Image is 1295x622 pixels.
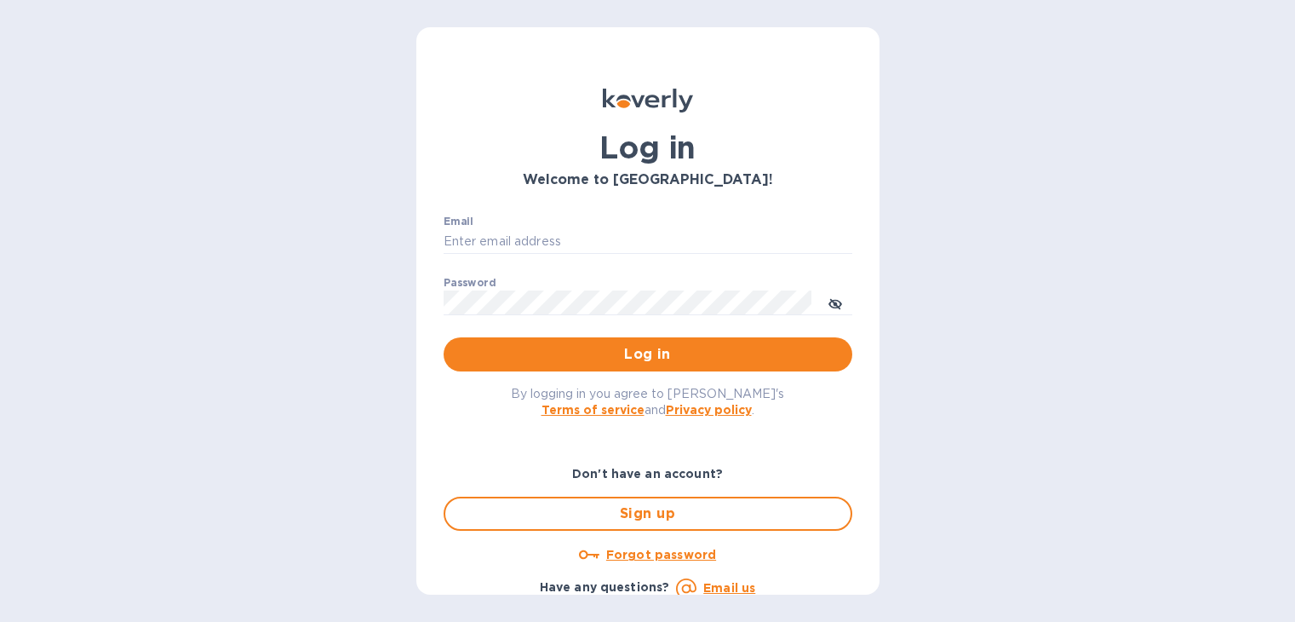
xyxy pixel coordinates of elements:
h1: Log in [444,130,852,165]
span: Log in [457,344,839,365]
a: Privacy policy [666,403,752,417]
u: Forgot password [606,548,716,562]
b: Don't have an account? [572,467,723,481]
button: Log in [444,337,852,371]
img: Koverly [603,89,693,112]
input: Enter email address [444,229,852,255]
label: Password [444,278,496,288]
button: Sign up [444,497,852,531]
span: Sign up [459,504,837,524]
h3: Welcome to [GEOGRAPHIC_DATA]! [444,172,852,188]
button: toggle password visibility [818,285,852,320]
span: By logging in you agree to [PERSON_NAME]'s and . [511,387,784,417]
label: Email [444,216,473,227]
b: Have any questions? [540,580,670,594]
a: Email us [703,581,755,595]
a: Terms of service [541,403,645,417]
